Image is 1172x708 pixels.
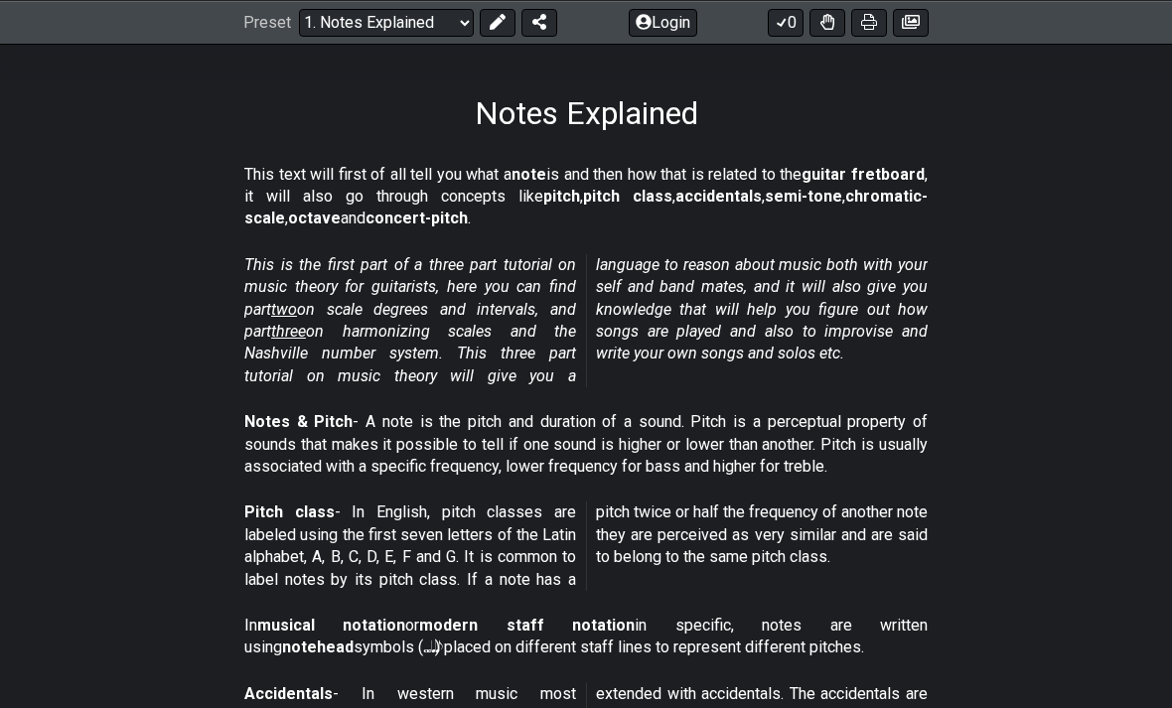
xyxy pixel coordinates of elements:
button: Edit Preset [480,8,515,36]
p: This text will first of all tell you what a is and then how that is related to the , it will also... [244,164,928,230]
strong: Notes & Pitch [244,412,353,431]
strong: Pitch class [244,502,335,521]
span: Preset [243,13,291,32]
strong: notehead [282,637,354,656]
span: two [271,300,297,319]
strong: Accidentals [244,684,333,703]
strong: pitch class [583,187,672,206]
button: 0 [768,8,804,36]
strong: guitar fretboard [802,165,925,184]
p: In or in specific, notes are written using symbols (𝅝 𝅗𝅥 𝅘𝅥 𝅘𝅥𝅮) placed on different staff lines to r... [244,615,928,659]
button: Create image [893,8,929,36]
p: - In English, pitch classes are labeled using the first seven letters of the Latin alphabet, A, B... [244,501,928,591]
span: three [271,322,306,341]
p: - A note is the pitch and duration of a sound. Pitch is a perceptual property of sounds that make... [244,411,928,478]
strong: modern staff notation [419,616,635,635]
h1: Notes Explained [475,94,698,132]
button: Share Preset [521,8,557,36]
strong: accidentals [675,187,762,206]
strong: concert-pitch [366,209,468,227]
button: Toggle Dexterity for all fretkits [809,8,845,36]
strong: pitch [543,187,580,206]
em: This is the first part of a three part tutorial on music theory for guitarists, here you can find... [244,255,928,385]
strong: semi-tone [765,187,842,206]
strong: musical notation [257,616,405,635]
button: Login [629,8,697,36]
button: Print [851,8,887,36]
select: Preset [299,8,474,36]
strong: octave [288,209,341,227]
strong: note [512,165,546,184]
